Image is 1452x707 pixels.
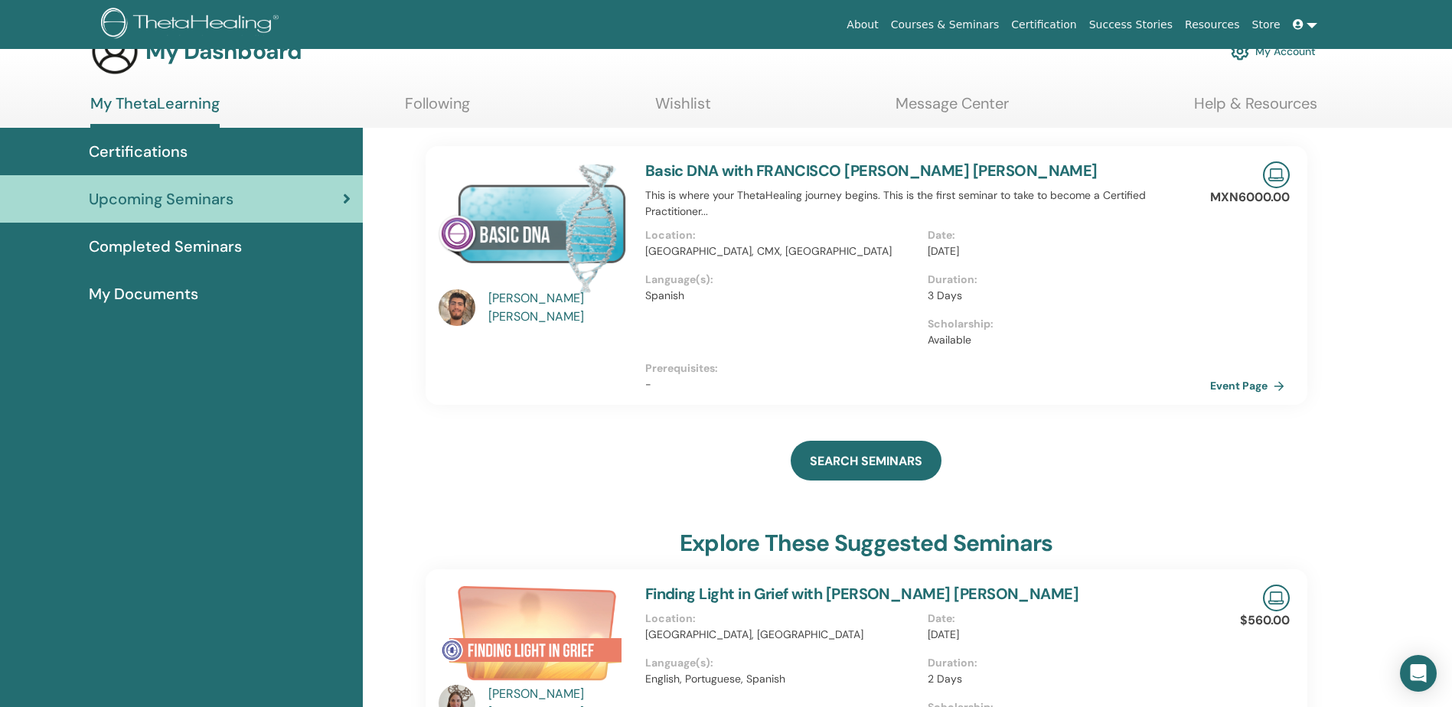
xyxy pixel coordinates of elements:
[645,187,1210,220] p: This is where your ThetaHealing journey begins. This is the first seminar to take to become a Cer...
[1246,11,1287,39] a: Store
[439,585,627,689] img: Finding Light in Grief
[1263,161,1290,188] img: Live Online Seminar
[645,627,919,643] p: [GEOGRAPHIC_DATA], [GEOGRAPHIC_DATA]
[928,611,1201,627] p: Date :
[1210,188,1290,207] p: MXN6000.00
[101,8,284,42] img: logo.png
[928,272,1201,288] p: Duration :
[1263,585,1290,611] img: Live Online Seminar
[439,161,627,294] img: Basic DNA
[645,655,919,671] p: Language(s) :
[645,161,1098,181] a: Basic DNA with FRANCISCO [PERSON_NAME] [PERSON_NAME]
[89,187,233,210] span: Upcoming Seminars
[405,94,470,124] a: Following
[1231,38,1249,64] img: cog.svg
[885,11,1006,39] a: Courses & Seminars
[928,332,1201,348] p: Available
[645,584,1079,604] a: Finding Light in Grief with [PERSON_NAME] [PERSON_NAME]
[1179,11,1246,39] a: Resources
[928,288,1201,304] p: 3 Days
[1194,94,1317,124] a: Help & Resources
[928,655,1201,671] p: Duration :
[645,227,919,243] p: Location :
[1240,611,1290,630] p: $560.00
[928,227,1201,243] p: Date :
[90,27,139,76] img: generic-user-icon.jpg
[645,611,919,627] p: Location :
[89,140,188,163] span: Certifications
[1083,11,1179,39] a: Success Stories
[89,235,242,258] span: Completed Seminars
[1400,655,1437,692] div: Open Intercom Messenger
[645,288,919,304] p: Spanish
[896,94,1009,124] a: Message Center
[89,282,198,305] span: My Documents
[645,360,1210,376] p: Prerequisites :
[645,243,919,259] p: [GEOGRAPHIC_DATA], CMX, [GEOGRAPHIC_DATA]
[655,94,711,124] a: Wishlist
[928,627,1201,643] p: [DATE]
[680,529,1052,557] h3: explore these suggested seminars
[1231,34,1316,68] a: My Account
[928,316,1201,332] p: Scholarship :
[439,289,475,326] img: default.jpg
[928,243,1201,259] p: [DATE]
[1005,11,1082,39] a: Certification
[645,671,919,687] p: English, Portuguese, Spanish
[791,441,941,481] a: SEARCH SEMINARS
[810,453,922,469] span: SEARCH SEMINARS
[645,272,919,288] p: Language(s) :
[488,289,630,326] a: [PERSON_NAME] [PERSON_NAME]
[840,11,884,39] a: About
[928,671,1201,687] p: 2 Days
[645,376,1210,393] p: -
[145,37,302,65] h3: My Dashboard
[90,94,220,128] a: My ThetaLearning
[1210,374,1290,397] a: Event Page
